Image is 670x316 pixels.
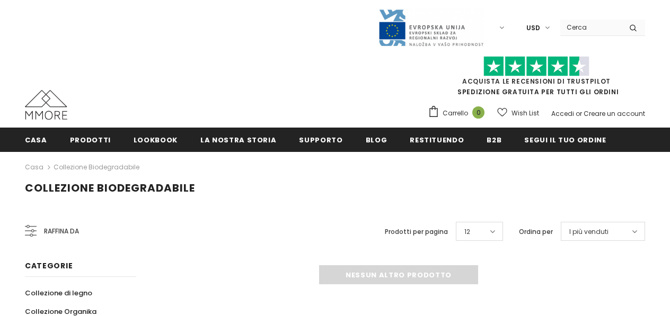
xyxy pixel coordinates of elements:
span: I più venduti [569,227,609,237]
span: Blog [366,135,387,145]
a: Restituendo [410,128,464,151]
span: USD [526,23,540,33]
a: Casa [25,161,43,174]
span: SPEDIZIONE GRATUITA PER TUTTI GLI ORDINI [428,61,645,96]
a: Prodotti [70,128,111,151]
input: Search Site [560,20,621,35]
span: or [576,109,582,118]
span: Lookbook [134,135,178,145]
a: Casa [25,128,47,151]
span: Collezione di legno [25,288,92,298]
span: 0 [472,106,484,119]
span: Wish List [512,108,539,119]
a: supporto [299,128,342,151]
a: B2B [487,128,501,151]
a: Segui il tuo ordine [524,128,606,151]
span: Prodotti [70,135,111,145]
span: Casa [25,135,47,145]
span: B2B [487,135,501,145]
span: Segui il tuo ordine [524,135,606,145]
a: Collezione di legno [25,284,92,302]
a: La nostra storia [200,128,276,151]
a: Javni Razpis [378,23,484,32]
a: Creare un account [584,109,645,118]
a: Acquista le recensioni di TrustPilot [462,77,611,86]
img: Fidati di Pilot Stars [483,56,589,77]
a: Collezione biodegradabile [54,162,139,171]
label: Ordina per [519,227,553,237]
a: Wish List [497,104,539,122]
label: Prodotti per pagina [385,227,448,237]
a: Carrello 0 [428,105,490,121]
span: Collezione biodegradabile [25,180,195,195]
span: La nostra storia [200,135,276,145]
span: 12 [464,227,470,237]
span: Restituendo [410,135,464,145]
a: Blog [366,128,387,151]
span: Raffina da [44,225,79,237]
img: Casi MMORE [25,90,67,120]
span: supporto [299,135,342,145]
img: Javni Razpis [378,8,484,47]
span: Carrello [443,108,468,119]
a: Accedi [551,109,574,118]
a: Lookbook [134,128,178,151]
span: Categorie [25,260,73,271]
